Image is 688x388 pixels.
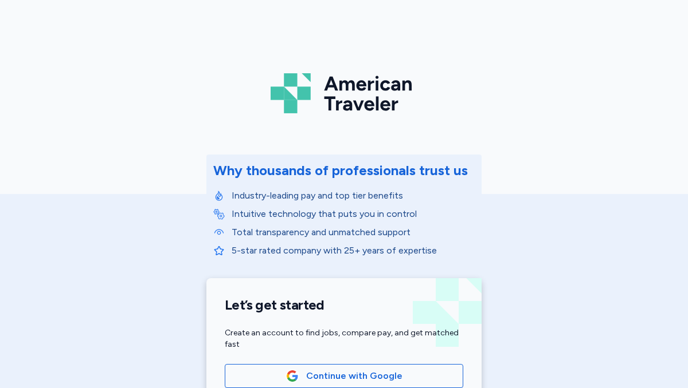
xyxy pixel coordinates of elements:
p: Total transparency and unmatched support [232,225,475,239]
p: Industry-leading pay and top tier benefits [232,189,475,203]
p: Intuitive technology that puts you in control [232,207,475,221]
h1: Let’s get started [225,296,463,314]
img: Logo [271,69,417,118]
div: Why thousands of professionals trust us [213,161,468,180]
span: Continue with Google [306,369,402,383]
button: Google LogoContinue with Google [225,364,463,388]
p: 5-star rated company with 25+ years of expertise [232,244,475,258]
div: Create an account to find jobs, compare pay, and get matched fast [225,327,463,350]
img: Google Logo [286,370,299,382]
